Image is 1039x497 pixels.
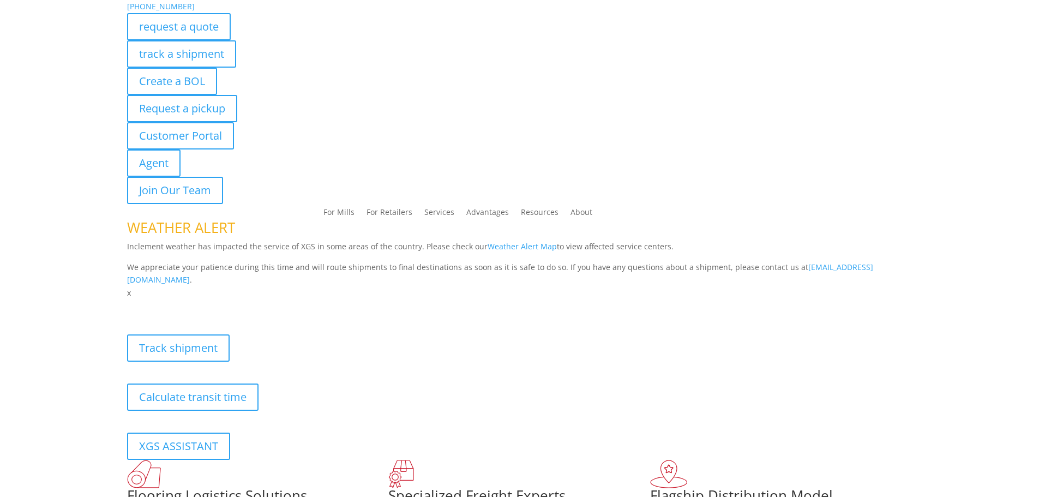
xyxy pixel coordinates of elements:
a: Weather Alert Map [488,241,557,252]
a: [PHONE_NUMBER] [127,1,195,11]
a: Resources [521,208,558,220]
a: request a quote [127,13,231,40]
span: WEATHER ALERT [127,218,235,237]
a: About [570,208,592,220]
p: We appreciate your patience during this time and will route shipments to final destinations as so... [127,261,912,287]
p: Inclement weather has impacted the service of XGS in some areas of the country. Please check our ... [127,240,912,261]
p: x [127,286,912,300]
img: xgs-icon-flagship-distribution-model-red [650,460,688,488]
a: Create a BOL [127,68,217,95]
a: Agent [127,149,181,177]
img: xgs-icon-focused-on-flooring-red [388,460,414,488]
a: Join Our Team [127,177,223,204]
a: XGS ASSISTANT [127,433,230,460]
a: Request a pickup [127,95,237,122]
a: For Retailers [367,208,412,220]
a: Services [424,208,454,220]
a: Calculate transit time [127,384,259,411]
b: Visibility, transparency, and control for your entire supply chain. [127,301,370,312]
a: Advantages [466,208,509,220]
a: track a shipment [127,40,236,68]
img: xgs-icon-total-supply-chain-intelligence-red [127,460,161,488]
a: Track shipment [127,334,230,362]
a: For Mills [323,208,355,220]
a: Customer Portal [127,122,234,149]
